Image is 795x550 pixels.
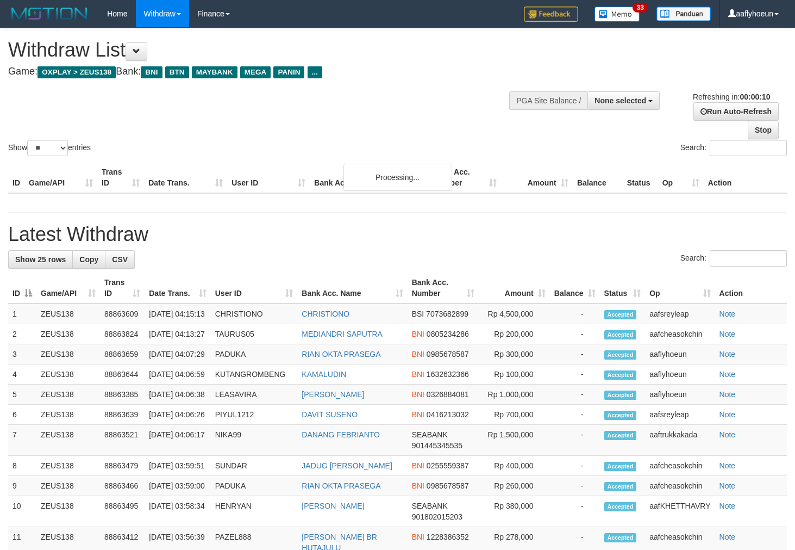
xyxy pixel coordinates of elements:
[8,496,36,527] td: 10
[719,350,736,359] a: Note
[302,310,349,318] a: CHRISTIONO
[100,456,145,476] td: 88863479
[145,273,211,304] th: Date Trans.: activate to sort column ascending
[412,481,424,490] span: BNI
[308,66,322,78] span: ...
[704,162,787,193] th: Action
[145,385,211,405] td: [DATE] 04:06:38
[302,430,380,439] a: DANANG FEBRIANTO
[144,162,227,193] th: Date Trans.
[8,476,36,496] td: 9
[145,456,211,476] td: [DATE] 03:59:51
[680,250,787,267] label: Search:
[412,461,424,470] span: BNI
[8,140,91,156] label: Show entries
[427,350,469,359] span: Copy 0985678587 to clipboard
[429,162,500,193] th: Bank Acc. Number
[680,140,787,156] label: Search:
[550,324,600,344] td: -
[715,273,787,304] th: Action
[550,344,600,364] td: -
[211,304,298,324] td: CHRISTIONO
[645,385,715,405] td: aaflyhoeun
[427,481,469,490] span: Copy 0985678587 to clipboard
[479,304,550,324] td: Rp 4,500,000
[710,250,787,267] input: Search:
[145,324,211,344] td: [DATE] 04:13:27
[427,410,469,419] span: Copy 0416213032 to clipboard
[604,462,637,471] span: Accepted
[600,273,646,304] th: Status: activate to sort column ascending
[8,385,36,405] td: 5
[112,255,128,264] span: CSV
[719,370,736,379] a: Note
[36,273,100,304] th: Game/API: activate to sort column ascending
[633,3,647,13] span: 33
[479,385,550,405] td: Rp 1,000,000
[550,456,600,476] td: -
[211,364,298,385] td: KUTANGROMBENG
[550,273,600,304] th: Balance: activate to sort column ascending
[211,385,298,405] td: LEASAVIRA
[658,162,704,193] th: Op
[427,370,469,379] span: Copy 1632632366 to clipboard
[412,350,424,359] span: BNI
[36,456,100,476] td: ZEUS138
[211,273,298,304] th: User ID: activate to sort column ascending
[479,364,550,385] td: Rp 100,000
[15,255,66,264] span: Show 25 rows
[105,250,135,269] a: CSV
[412,370,424,379] span: BNI
[100,496,145,527] td: 88863495
[8,273,36,304] th: ID: activate to sort column descending
[211,344,298,364] td: PADUKA
[604,310,637,319] span: Accepted
[302,502,364,510] a: [PERSON_NAME]
[412,390,424,399] span: BNI
[645,273,715,304] th: Op: activate to sort column ascending
[211,405,298,425] td: PIYUL1212
[479,344,550,364] td: Rp 300,000
[693,92,770,101] span: Refreshing in:
[412,512,462,521] span: Copy 901802015203 to clipboard
[604,533,637,542] span: Accepted
[145,304,211,324] td: [DATE] 04:15:13
[604,431,637,440] span: Accepted
[8,66,519,77] h4: Game: Bank:
[36,304,100,324] td: ZEUS138
[623,162,658,193] th: Status
[100,273,145,304] th: Trans ID: activate to sort column ascending
[412,330,424,338] span: BNI
[8,162,24,193] th: ID
[693,102,779,121] a: Run Auto-Refresh
[100,476,145,496] td: 88863466
[24,162,97,193] th: Game/API
[8,344,36,364] td: 3
[72,250,105,269] a: Copy
[427,461,469,470] span: Copy 0255559387 to clipboard
[426,310,468,318] span: Copy 7073682899 to clipboard
[719,502,736,510] a: Note
[604,350,637,360] span: Accepted
[550,476,600,496] td: -
[227,162,310,193] th: User ID
[427,390,469,399] span: Copy 0326884081 to clipboard
[604,411,637,420] span: Accepted
[412,441,462,450] span: Copy 901445345535 to clipboard
[719,481,736,490] a: Note
[8,5,91,22] img: MOTION_logo.png
[719,390,736,399] a: Note
[36,324,100,344] td: ZEUS138
[141,66,162,78] span: BNI
[27,140,68,156] select: Showentries
[97,162,144,193] th: Trans ID
[550,364,600,385] td: -
[343,164,452,191] div: Processing...
[645,425,715,456] td: aaftrukkakada
[412,410,424,419] span: BNI
[408,273,479,304] th: Bank Acc. Number: activate to sort column ascending
[145,405,211,425] td: [DATE] 04:06:26
[100,364,145,385] td: 88863644
[145,496,211,527] td: [DATE] 03:58:34
[719,430,736,439] a: Note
